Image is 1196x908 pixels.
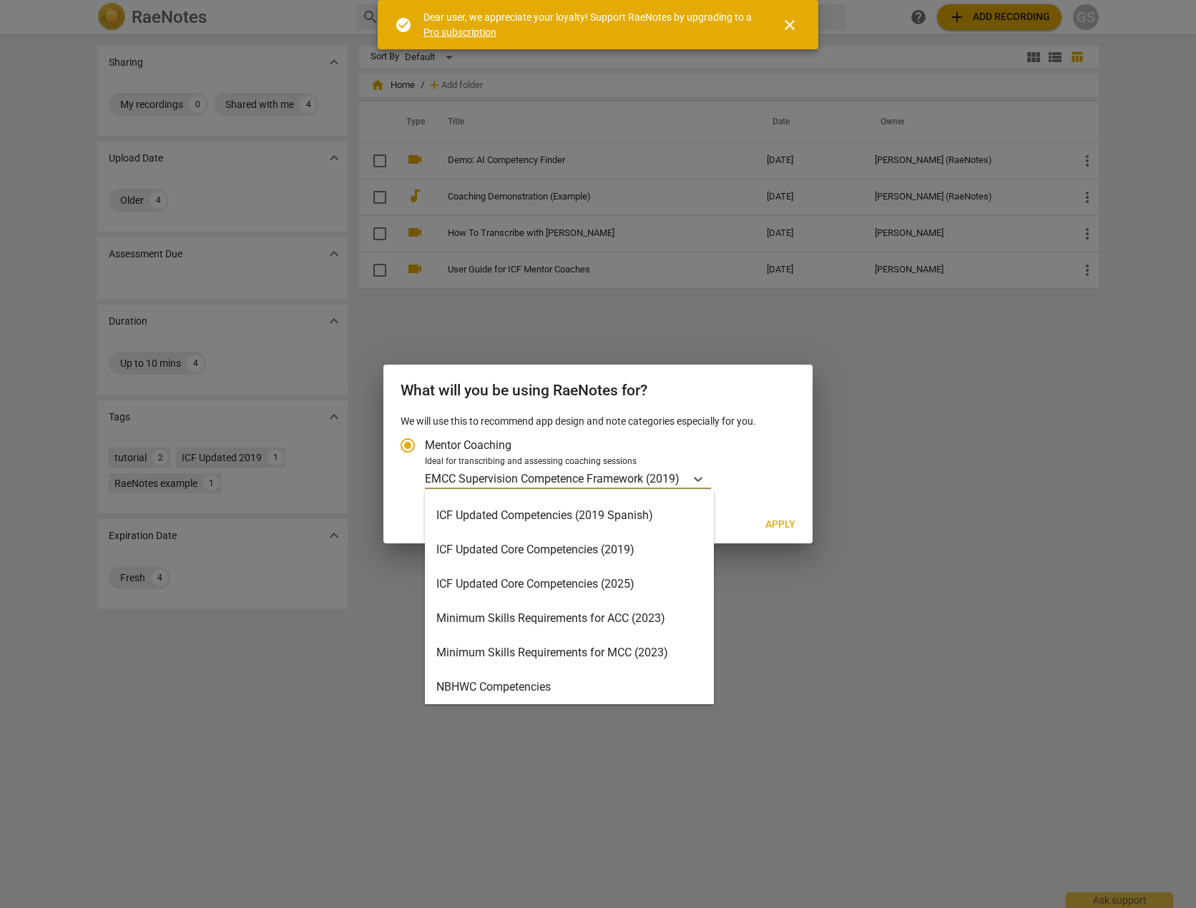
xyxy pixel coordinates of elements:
h2: What will you be using RaeNotes for? [401,382,795,400]
div: ICF Updated Competencies (2019 Spanish) [425,498,714,533]
div: NBHWC Competencies [425,670,714,704]
button: Apply [754,512,807,538]
div: ICF Updated Core Competencies (2025) [425,567,714,601]
span: Mentor Coaching [425,437,511,453]
div: Minimum Skills Requirements for ACC (2023) [425,601,714,636]
div: Ideal for transcribing and assessing coaching sessions [425,455,791,468]
p: EMCC Supervision Competence Framework (2019) [425,470,680,487]
p: We will use this to recommend app design and note categories especially for you. [401,414,795,429]
input: Ideal for transcribing and assessing coaching sessionsEMCC Supervision Competence Framework (2019) [681,472,684,485]
button: Close [773,8,807,42]
div: ICF Updated Core Competencies (2019) [425,533,714,567]
a: Pro subscription [423,26,496,38]
div: Minimum Skills Requirements for MCC (2023) [425,636,714,670]
span: check_circle [395,16,412,34]
div: Account type [401,428,795,489]
span: close [781,16,798,34]
span: Apply [765,518,795,532]
div: Dear user, we appreciate your loyalty! Support RaeNotes by upgrading to a [423,10,755,39]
